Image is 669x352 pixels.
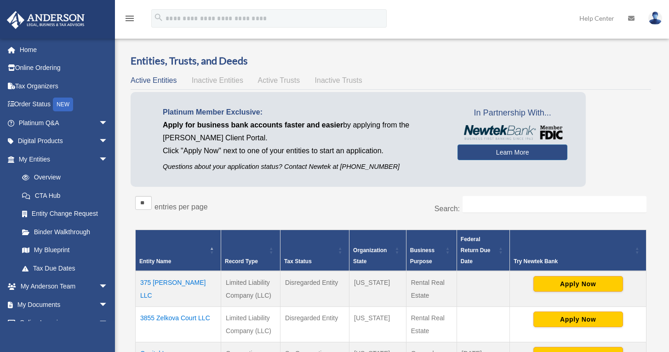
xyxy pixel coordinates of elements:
h3: Entities, Trusts, and Deeds [131,54,651,68]
a: Tax Organizers [6,77,122,95]
a: CTA Hub [13,186,117,205]
span: Inactive Entities [192,76,243,84]
span: In Partnership With... [457,106,567,121]
a: Platinum Q&Aarrow_drop_down [6,114,122,132]
span: Inactive Trusts [315,76,362,84]
i: menu [124,13,135,24]
td: Limited Liability Company (LLC) [221,271,280,307]
th: Try Newtek Bank : Activate to sort [510,230,646,271]
td: 375 [PERSON_NAME] LLC [136,271,221,307]
a: Home [6,40,122,59]
button: Apply Now [533,312,623,327]
a: Learn More [457,144,567,160]
p: Click "Apply Now" next to one of your entities to start an application. [163,144,444,157]
a: My Documentsarrow_drop_down [6,295,122,314]
label: Search: [435,205,460,213]
span: Active Entities [131,76,177,84]
span: arrow_drop_down [99,132,117,151]
td: [US_STATE] [349,307,406,342]
th: Business Purpose: Activate to sort [406,230,457,271]
i: search [154,12,164,23]
a: Digital Productsarrow_drop_down [6,132,122,150]
a: Online Ordering [6,59,122,77]
span: Organization State [353,247,387,265]
p: Platinum Member Exclusive: [163,106,444,119]
a: My Anderson Teamarrow_drop_down [6,277,122,296]
a: Tax Due Dates [13,259,117,277]
div: Try Newtek Bank [514,256,632,267]
span: Business Purpose [410,247,435,265]
span: arrow_drop_down [99,150,117,169]
a: My Entitiesarrow_drop_down [6,150,117,168]
td: Limited Liability Company (LLC) [221,307,280,342]
p: by applying from the [PERSON_NAME] Client Portal. [163,119,444,144]
span: arrow_drop_down [99,114,117,133]
a: Order StatusNEW [6,95,122,114]
td: 3855 Zelkova Court LLC [136,307,221,342]
td: Rental Real Estate [406,307,457,342]
th: Tax Status: Activate to sort [280,230,349,271]
a: menu [124,16,135,24]
a: Entity Change Request [13,205,117,223]
a: Binder Walkthrough [13,223,117,241]
div: NEW [53,98,73,111]
th: Entity Name: Activate to invert sorting [136,230,221,271]
span: Tax Status [284,258,312,265]
p: Questions about your application status? Contact Newtek at [PHONE_NUMBER] [163,161,444,173]
a: Online Learningarrow_drop_down [6,314,122,332]
span: arrow_drop_down [99,295,117,314]
td: Disregarded Entity [280,307,349,342]
span: Apply for business bank accounts faster and easier [163,121,343,129]
span: Record Type [225,258,258,265]
a: My Blueprint [13,241,117,260]
img: NewtekBankLogoSM.png [462,125,563,140]
td: Disregarded Entity [280,271,349,307]
td: [US_STATE] [349,271,406,307]
span: Active Trusts [258,76,300,84]
span: arrow_drop_down [99,314,117,333]
button: Apply Now [533,276,623,292]
td: Rental Real Estate [406,271,457,307]
label: entries per page [154,203,208,211]
img: User Pic [648,12,662,25]
th: Organization State: Activate to sort [349,230,406,271]
span: Entity Name [139,258,171,265]
a: Overview [13,168,113,187]
img: Anderson Advisors Platinum Portal [4,11,87,29]
th: Federal Return Due Date: Activate to sort [457,230,509,271]
th: Record Type: Activate to sort [221,230,280,271]
span: arrow_drop_down [99,277,117,296]
span: Federal Return Due Date [461,236,491,265]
